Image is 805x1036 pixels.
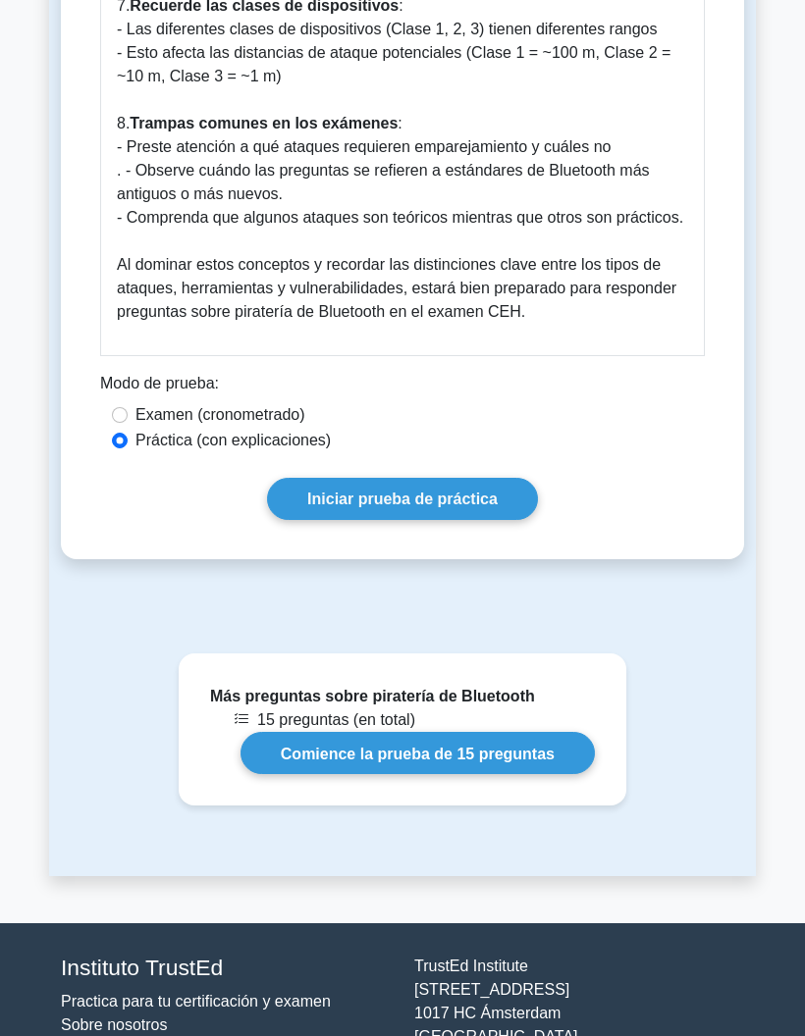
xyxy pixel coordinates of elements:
[61,993,331,1010] a: Practica para tu certificación y examen
[117,21,658,37] font: - Las diferentes clases de dispositivos (Clase 1, 2, 3) tienen diferentes rangos
[307,491,498,507] font: Iniciar prueba de práctica
[117,44,671,84] font: - Esto afecta las distancias de ataque potenciales (Clase 1 = ~100 m, Clase 2 = ~10 m, Clase 3 = ...
[398,115,402,131] font: :
[130,115,398,131] font: Trampas comunes en los exámenes
[117,162,650,202] font: . - Observe cuándo las preguntas se refieren a estándares de Bluetooth más antiguos o más nuevos.
[117,256,676,320] font: Al dominar estos conceptos y recordar las distinciones clave entre los tipos de ataques, herramie...
[414,958,528,974] font: TrustEd Institute
[414,1005,561,1021] font: 1017 HC Ámsterdam
[117,138,611,155] font: - Preste atención a qué ataques requieren emparejamiento y cuáles no
[241,732,595,774] a: Comience la prueba de 15 preguntas
[100,375,219,391] font: Modo de prueba:
[61,955,223,980] font: Instituto TrustEd
[135,432,331,448] font: Práctica (con explicaciones)
[135,406,305,423] font: Examen (cronometrado)
[267,478,538,520] a: Iniciar prueba de práctica
[414,981,569,998] font: [STREET_ADDRESS]
[117,209,683,226] font: - Comprenda que algunos ataques son teóricos mientras que otros son prácticos.
[61,1016,168,1033] a: Sobre nosotros
[117,115,130,131] font: 8.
